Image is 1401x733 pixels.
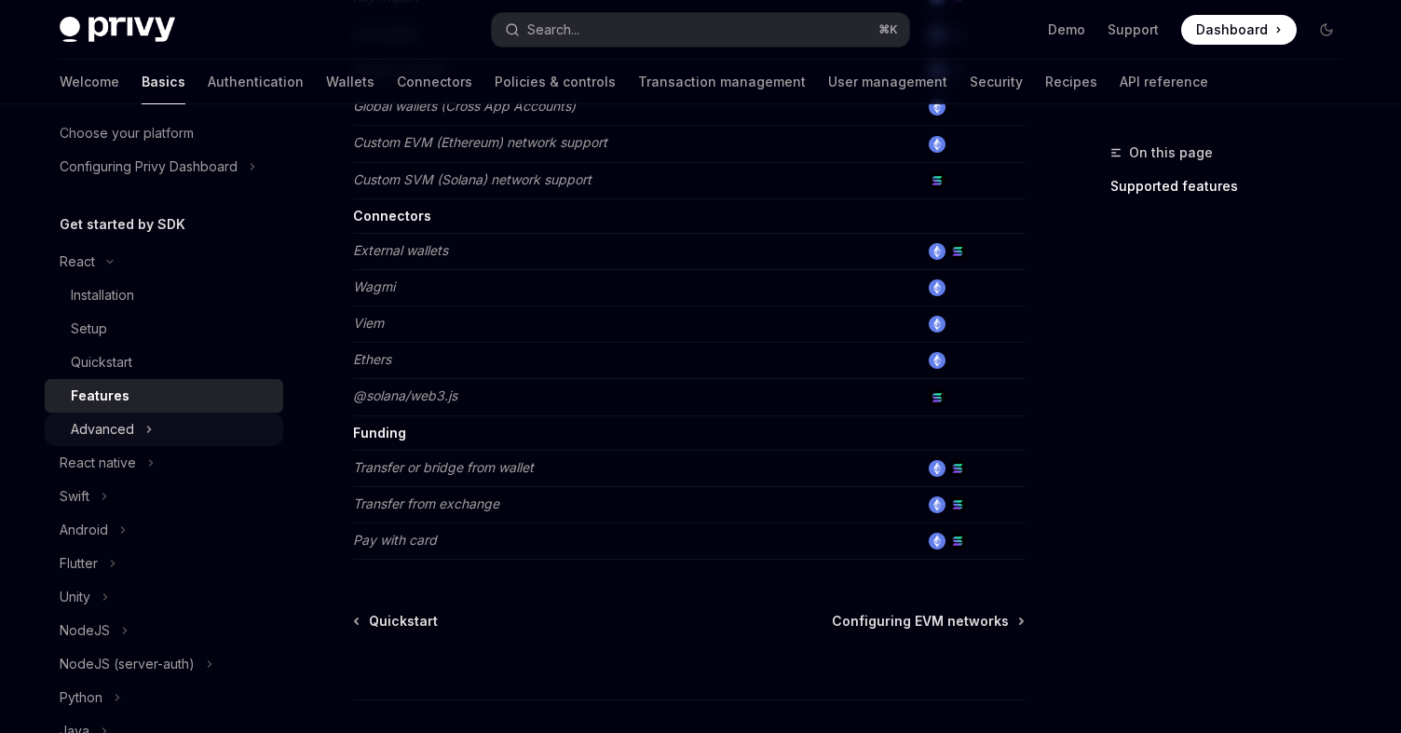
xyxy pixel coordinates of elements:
[45,312,283,346] a: Setup
[929,99,945,115] img: ethereum.png
[60,251,95,273] div: React
[60,213,185,236] h5: Get started by SDK
[929,172,945,189] img: solana.png
[60,552,98,575] div: Flutter
[832,612,1009,631] span: Configuring EVM networks
[949,460,966,477] img: solana.png
[832,612,1023,631] a: Configuring EVM networks
[397,60,472,104] a: Connectors
[45,614,283,647] button: NodeJS
[45,413,283,446] button: Advanced
[60,519,108,541] div: Android
[970,60,1023,104] a: Security
[353,134,607,150] em: Custom EVM (Ethereum) network support
[45,379,283,413] a: Features
[353,98,576,114] em: Global wallets (Cross App Accounts)
[638,60,806,104] a: Transaction management
[949,243,966,260] img: solana.png
[60,156,238,178] div: Configuring Privy Dashboard
[369,612,438,631] span: Quickstart
[142,60,185,104] a: Basics
[1108,20,1159,39] a: Support
[929,243,945,260] img: ethereum.png
[929,533,945,550] img: ethereum.png
[929,460,945,477] img: ethereum.png
[527,19,579,41] div: Search...
[495,60,616,104] a: Policies & controls
[60,686,102,709] div: Python
[45,278,283,312] a: Installation
[878,22,898,37] span: ⌘ K
[326,60,374,104] a: Wallets
[929,279,945,296] img: ethereum.png
[949,533,966,550] img: solana.png
[45,513,283,547] button: Android
[929,496,945,513] img: ethereum.png
[492,13,909,47] button: Search...⌘K
[353,495,499,511] em: Transfer from exchange
[60,485,89,508] div: Swift
[45,245,283,278] button: React
[45,346,283,379] a: Quickstart
[60,452,136,474] div: React native
[60,619,110,642] div: NodeJS
[60,17,175,43] img: dark logo
[45,681,283,714] button: Python
[71,385,129,407] div: Features
[1045,60,1097,104] a: Recipes
[1312,15,1341,45] button: Toggle dark mode
[1110,171,1356,201] a: Supported features
[71,351,132,373] div: Quickstart
[1048,20,1085,39] a: Demo
[353,425,406,441] strong: Funding
[353,242,448,258] em: External wallets
[353,208,431,224] strong: Connectors
[45,647,283,681] button: NodeJS (server-auth)
[45,580,283,614] button: Unity
[355,612,438,631] a: Quickstart
[45,446,283,480] button: React native
[60,586,90,608] div: Unity
[929,352,945,369] img: ethereum.png
[949,496,966,513] img: solana.png
[353,315,384,331] em: Viem
[1181,15,1297,45] a: Dashboard
[353,387,457,403] em: @solana/web3.js
[353,459,534,475] em: Transfer or bridge from wallet
[1196,20,1268,39] span: Dashboard
[929,136,945,153] img: ethereum.png
[208,60,304,104] a: Authentication
[60,60,119,104] a: Welcome
[71,318,107,340] div: Setup
[71,418,134,441] div: Advanced
[828,60,947,104] a: User management
[929,389,945,406] img: solana.png
[353,351,391,367] em: Ethers
[1120,60,1208,104] a: API reference
[45,547,283,580] button: Flutter
[353,532,437,548] em: Pay with card
[45,480,283,513] button: Swift
[71,284,134,306] div: Installation
[60,653,195,675] div: NodeJS (server-auth)
[929,316,945,333] img: ethereum.png
[45,150,283,183] button: Configuring Privy Dashboard
[353,171,592,187] em: Custom SVM (Solana) network support
[353,278,395,294] em: Wagmi
[1129,142,1213,164] span: On this page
